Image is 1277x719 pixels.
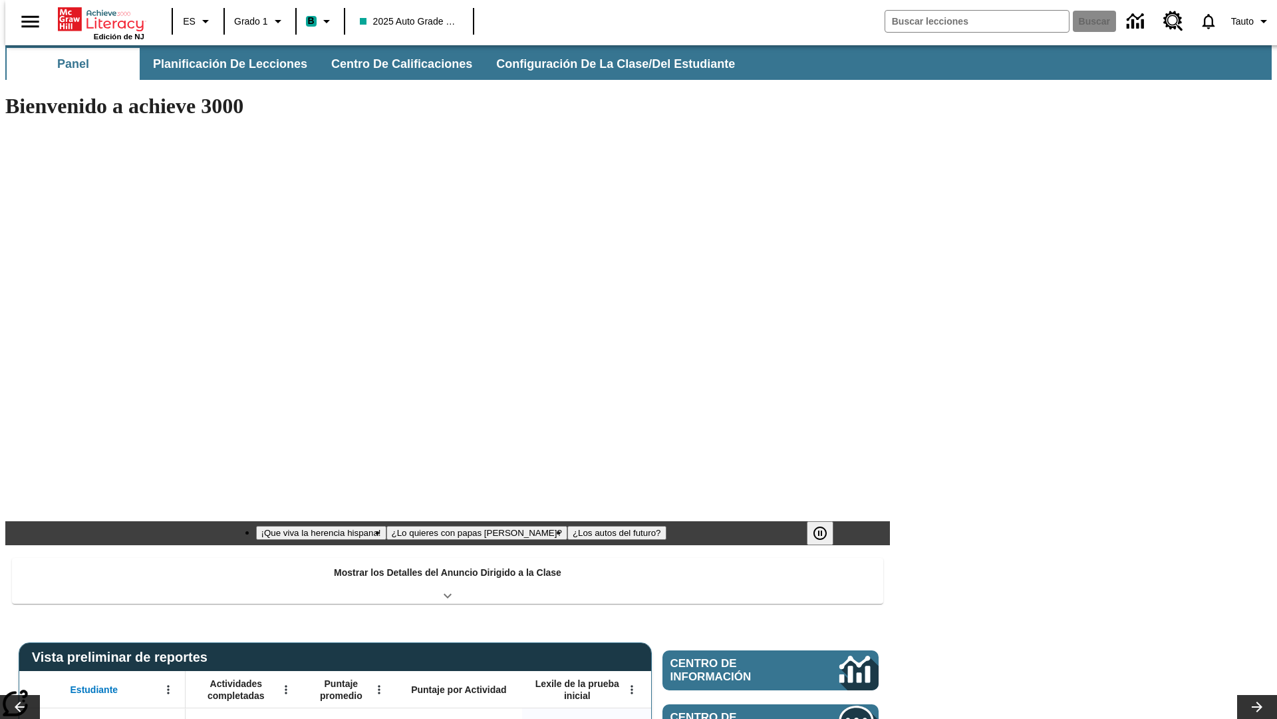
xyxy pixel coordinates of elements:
span: Puntaje promedio [309,678,373,702]
div: Mostrar los Detalles del Anuncio Dirigido a la Clase [12,558,883,604]
span: Actividades completadas [192,678,280,702]
button: Abrir el menú lateral [11,2,50,41]
span: Vista preliminar de reportes [32,650,214,665]
button: Pausar [807,521,833,545]
span: 2025 Auto Grade 1 A [360,15,458,29]
button: Panel [7,48,140,80]
button: Lenguaje: ES, Selecciona un idioma [177,9,219,33]
div: Subbarra de navegación [5,45,1272,80]
button: Configuración de la clase/del estudiante [486,48,746,80]
button: Boost El color de la clase es verde turquesa. Cambiar el color de la clase. [301,9,340,33]
p: Mostrar los Detalles del Anuncio Dirigido a la Clase [334,566,561,580]
div: Subbarra de navegación [5,48,747,80]
span: Edición de NJ [94,33,144,41]
a: Centro de recursos, Se abrirá en una pestaña nueva. [1155,3,1191,39]
span: B [308,13,315,29]
button: Planificación de lecciones [142,48,318,80]
a: Portada [58,6,144,33]
a: Notificaciones [1191,4,1226,39]
div: Portada [58,5,144,41]
span: Lexile de la prueba inicial [529,678,626,702]
span: ES [183,15,196,29]
button: Grado: Grado 1, Elige un grado [229,9,291,33]
span: Tauto [1231,15,1254,29]
button: Carrusel de lecciones, seguir [1237,695,1277,719]
button: Abrir menú [158,680,178,700]
button: Diapositiva 1 ¡Que viva la herencia hispana! [256,526,386,540]
a: Centro de información [662,650,879,690]
button: Diapositiva 2 ¿Lo quieres con papas fritas? [386,526,567,540]
span: Puntaje por Actividad [411,684,506,696]
span: Centro de información [670,657,795,684]
h1: Bienvenido a achieve 3000 [5,94,890,119]
button: Abrir menú [369,680,389,700]
button: Abrir menú [276,680,296,700]
span: Grado 1 [234,15,268,29]
input: Buscar campo [885,11,1069,32]
button: Perfil/Configuración [1226,9,1277,33]
span: Estudiante [71,684,118,696]
div: Pausar [807,521,847,545]
button: Diapositiva 3 ¿Los autos del futuro? [567,526,666,540]
button: Centro de calificaciones [321,48,483,80]
button: Abrir menú [622,680,642,700]
a: Centro de información [1119,3,1155,40]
